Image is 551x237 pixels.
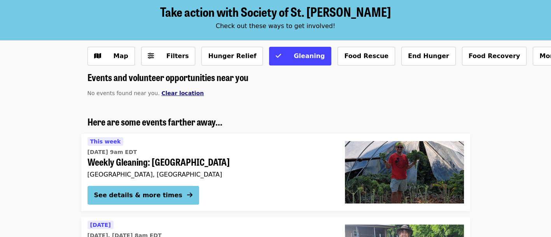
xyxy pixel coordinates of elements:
button: See details & more times [87,186,199,205]
span: Weekly Gleaning: [GEOGRAPHIC_DATA] [87,156,332,168]
span: Events and volunteer opportunities near you [87,70,248,84]
button: Filters (0 selected) [141,47,196,65]
a: See details for "Weekly Gleaning: Our Harvest - College Hill" [81,134,470,211]
i: arrow-right icon [187,191,192,199]
div: Check out these ways to get involved! [87,21,464,31]
button: Gleaning [269,47,331,65]
span: This week [90,138,121,145]
span: Clear location [161,90,204,96]
span: No events found near you. [87,90,160,96]
button: Show map view [87,47,135,65]
time: [DATE] 9am EDT [87,148,137,156]
i: sliders-h icon [148,52,154,60]
img: Weekly Gleaning: Our Harvest - College Hill organized by Society of St. Andrew [345,141,464,203]
span: [DATE] [90,222,111,228]
span: Take action with Society of St. [PERSON_NAME] [160,2,391,21]
span: Map [114,52,128,60]
button: Hunger Relief [201,47,263,65]
span: Gleaning [294,52,325,60]
span: Here are some events farther away... [87,115,222,128]
button: Food Rescue [338,47,395,65]
button: End Hunger [401,47,456,65]
div: See details & more times [94,191,182,200]
button: Clear location [161,89,204,97]
button: Food Recovery [462,47,527,65]
div: [GEOGRAPHIC_DATA], [GEOGRAPHIC_DATA] [87,171,332,178]
i: check icon [276,52,281,60]
span: Filters [166,52,189,60]
i: map icon [94,52,101,60]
